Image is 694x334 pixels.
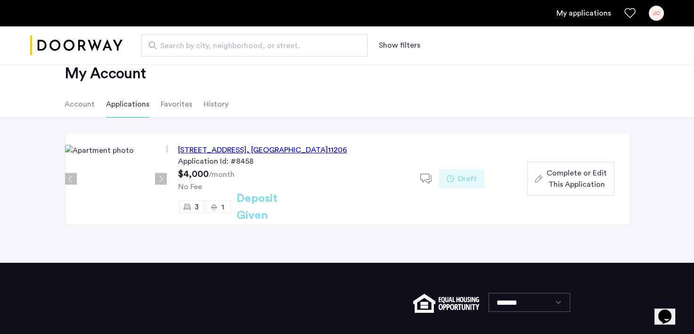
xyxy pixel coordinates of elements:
[65,91,95,117] li: Account
[556,8,611,19] a: My application
[649,6,664,21] div: JC
[624,8,636,19] a: Favorites
[30,28,122,63] a: Cazamio logo
[246,146,328,154] span: , [GEOGRAPHIC_DATA]
[237,190,311,224] h2: Deposit Given
[141,34,367,57] input: Apartment Search
[379,40,420,51] button: Show or hide filters
[546,167,606,190] span: Complete or Edit This Application
[106,91,149,117] li: Applications
[527,162,614,196] button: button
[654,296,685,325] iframe: chat widget
[178,169,209,179] span: $4,000
[155,173,167,185] button: Next apartment
[65,64,630,83] h2: My Account
[30,28,122,63] img: logo
[413,294,479,313] img: equal-housing.png
[489,293,570,312] select: Language select
[458,173,477,184] span: Draft
[65,173,77,185] button: Previous apartment
[178,156,409,167] div: Application Id: #8458
[195,203,199,211] span: 3
[178,183,202,191] span: No Fee
[204,91,229,117] li: History
[161,91,192,117] li: Favorites
[221,203,224,211] span: 1
[178,144,347,156] div: [STREET_ADDRESS] 11206
[209,171,235,178] sub: /month
[65,145,167,213] img: Apartment photo
[160,40,341,51] span: Search by city, neighborhood, or street.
